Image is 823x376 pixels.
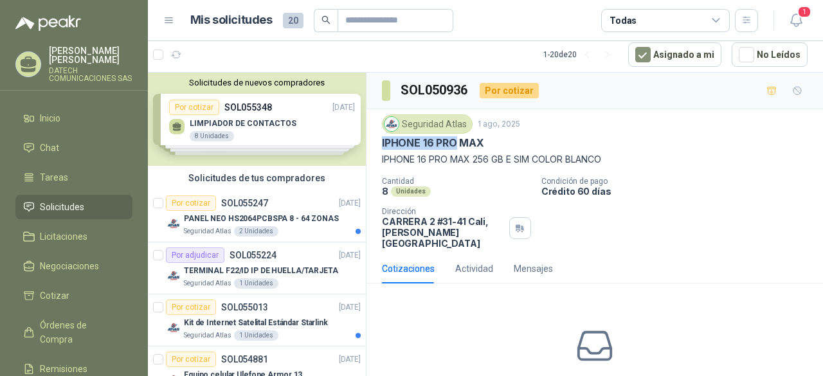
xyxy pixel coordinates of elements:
p: [PERSON_NAME] [PERSON_NAME] [49,46,132,64]
div: Por cotizar [166,300,216,315]
p: Condición de pago [541,177,818,186]
p: [DATE] [339,197,361,210]
button: Solicitudes de nuevos compradores [153,78,361,87]
span: Tareas [40,170,68,184]
p: Kit de Internet Satelital Estándar Starlink [184,317,328,329]
span: Chat [40,141,59,155]
p: Seguridad Atlas [184,226,231,237]
p: Crédito 60 días [541,186,818,197]
div: 1 - 20 de 20 [543,44,618,65]
p: IPHONE 16 PRO MAX 256 GB E SIM COLOR BLANCO [382,152,808,166]
h3: SOL050936 [401,80,469,100]
p: 1 ago, 2025 [478,118,520,130]
p: SOL055247 [221,199,268,208]
p: IPHONE 16 PRO MAX [382,136,484,150]
span: Inicio [40,111,60,125]
span: Órdenes de Compra [40,318,120,346]
div: Por cotizar [166,352,216,367]
p: [DATE] [339,354,361,366]
div: Cotizaciones [382,262,435,276]
a: Órdenes de Compra [15,313,132,352]
p: 8 [382,186,388,197]
span: Negociaciones [40,259,99,273]
p: Seguridad Atlas [184,278,231,289]
p: PANEL NEO HS2064PCBSPA 8 - 64 ZONAS [184,213,339,225]
div: Mensajes [514,262,553,276]
img: Company Logo [384,117,399,131]
p: Dirección [382,207,504,216]
a: Inicio [15,106,132,130]
a: Chat [15,136,132,160]
p: [DATE] [339,301,361,314]
p: TERMINAL F22/ID IP DE HUELLA/TARJETA [184,265,338,277]
p: DATECH COMUNICACIONES SAS [49,67,132,82]
div: Solicitudes de tus compradores [148,166,366,190]
a: Negociaciones [15,254,132,278]
p: Seguridad Atlas [184,330,231,341]
a: Tareas [15,165,132,190]
button: 1 [784,9,808,32]
img: Logo peakr [15,15,81,31]
span: 1 [797,6,811,18]
a: Cotizar [15,283,132,308]
p: SOL055013 [221,303,268,312]
p: SOL054881 [221,355,268,364]
a: Por cotizarSOL055247[DATE] Company LogoPANEL NEO HS2064PCBSPA 8 - 64 ZONASSeguridad Atlas2 Unidades [148,190,366,242]
div: 1 Unidades [234,330,278,341]
div: Seguridad Atlas [382,114,473,134]
div: Por adjudicar [166,247,224,263]
span: Remisiones [40,362,87,376]
div: Solicitudes de nuevos compradoresPor cotizarSOL055348[DATE] LIMPIADOR DE CONTACTOS8 UnidadesPor c... [148,73,366,166]
span: search [321,15,330,24]
a: Licitaciones [15,224,132,249]
span: Solicitudes [40,200,84,214]
button: No Leídos [732,42,808,67]
a: Solicitudes [15,195,132,219]
div: 1 Unidades [234,278,278,289]
span: 20 [283,13,303,28]
img: Company Logo [166,268,181,283]
div: 2 Unidades [234,226,278,237]
p: [DATE] [339,249,361,262]
div: Actividad [455,262,493,276]
div: Por cotizar [480,83,539,98]
img: Company Logo [166,320,181,336]
a: Por cotizarSOL055013[DATE] Company LogoKit de Internet Satelital Estándar StarlinkSeguridad Atlas... [148,294,366,346]
p: CARRERA 2 #31-41 Cali , [PERSON_NAME][GEOGRAPHIC_DATA] [382,216,504,249]
button: Asignado a mi [628,42,721,67]
div: Por cotizar [166,195,216,211]
h1: Mis solicitudes [190,11,273,30]
span: Cotizar [40,289,69,303]
img: Company Logo [166,216,181,231]
a: Por adjudicarSOL055224[DATE] Company LogoTERMINAL F22/ID IP DE HUELLA/TARJETASeguridad Atlas1 Uni... [148,242,366,294]
div: Unidades [391,186,431,197]
p: Cantidad [382,177,531,186]
span: Licitaciones [40,229,87,244]
p: SOL055224 [230,251,276,260]
div: Todas [610,13,637,28]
